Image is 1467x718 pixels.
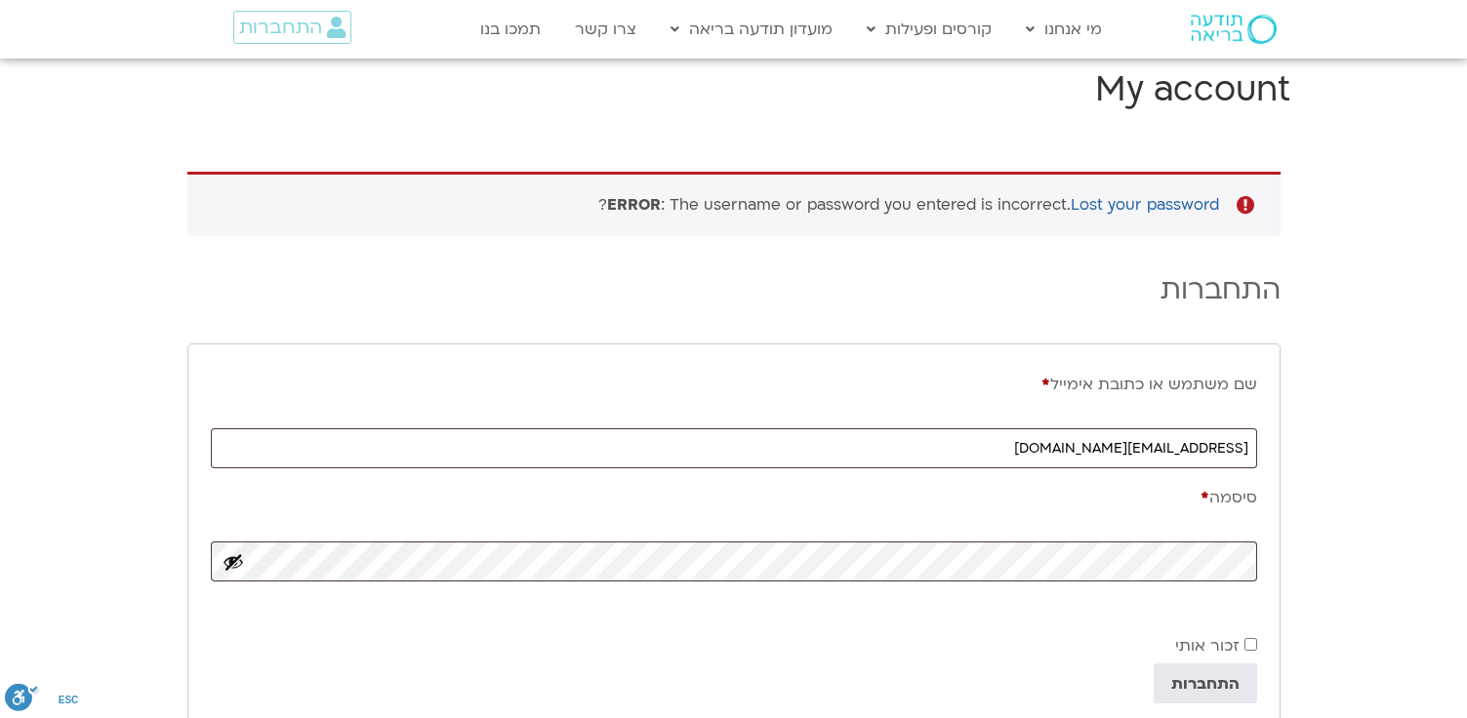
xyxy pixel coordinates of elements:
button: להציג סיסמה [223,551,244,573]
h2: התחברות [187,271,1281,308]
a: קורסים ופעילות [857,11,1001,48]
label: סיסמה [211,480,1257,515]
li: : The username or password you entered is incorrect. ? [223,192,1219,219]
span: זכור אותי [1175,635,1240,657]
input: זכור אותי [1244,638,1257,651]
a: התחברות [233,11,351,44]
a: תמכו בנו [470,11,550,48]
a: מי אנחנו [1016,11,1112,48]
button: התחברות [1154,663,1257,702]
a: צרו קשר [565,11,646,48]
span: התחברות [239,17,322,38]
a: Lost your password [1071,194,1219,216]
label: שם משתמש או כתובת אימייל [211,367,1257,402]
a: מועדון תודעה בריאה [661,11,842,48]
strong: ERROR [607,194,661,216]
img: תודעה בריאה [1191,15,1277,44]
h1: My account [178,66,1290,113]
